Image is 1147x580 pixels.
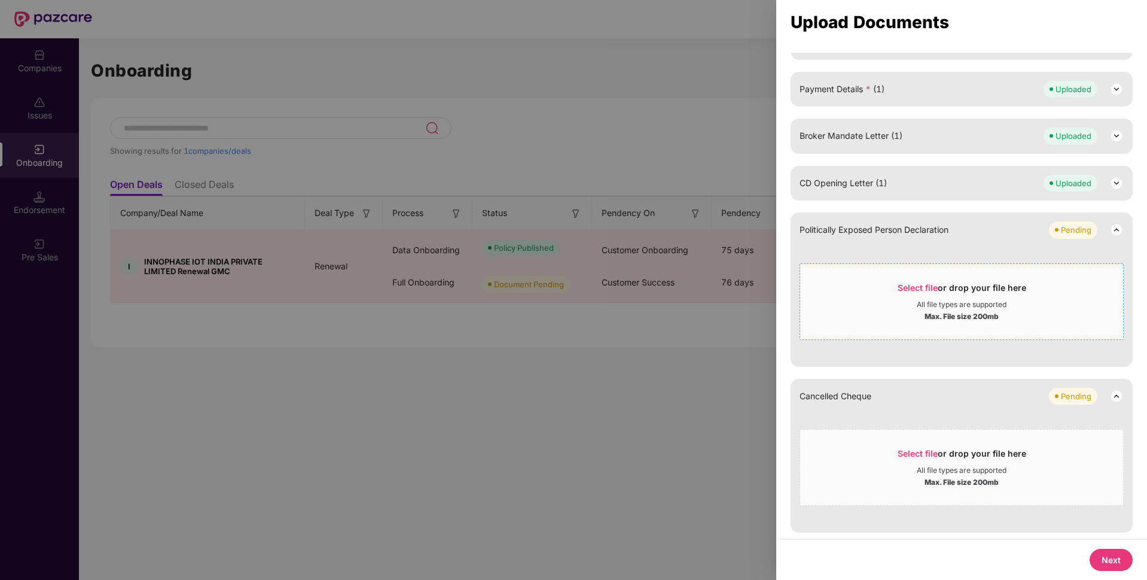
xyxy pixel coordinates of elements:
div: or drop your file here [898,282,1026,300]
img: svg+xml;base64,PHN2ZyB3aWR0aD0iMjQiIGhlaWdodD0iMjQiIHZpZXdCb3g9IjAgMCAyNCAyNCIgZmlsbD0ibm9uZSIgeG... [1109,389,1124,403]
span: Select fileor drop your file hereAll file types are supportedMax. File size 200mb [800,273,1123,330]
div: Pending [1061,390,1091,402]
div: Upload Documents [791,16,1133,29]
div: Max. File size 200mb [925,309,999,321]
div: Uploaded [1056,83,1091,95]
span: CD Opening Letter (1) [800,177,887,190]
img: svg+xml;base64,PHN2ZyB3aWR0aD0iMjQiIGhlaWdodD0iMjQiIHZpZXdCb3g9IjAgMCAyNCAyNCIgZmlsbD0ibm9uZSIgeG... [1109,223,1124,237]
div: Pending [1061,224,1091,236]
span: Select file [898,283,938,293]
div: Uploaded [1056,177,1091,189]
span: Broker Mandate Letter (1) [800,129,902,142]
div: or drop your file here [898,448,1026,466]
div: Max. File size 200mb [925,475,999,487]
span: Select file [898,448,938,458]
img: svg+xml;base64,PHN2ZyB3aWR0aD0iMjQiIGhlaWdodD0iMjQiIHZpZXdCb3g9IjAgMCAyNCAyNCIgZmlsbD0ibm9uZSIgeG... [1109,129,1124,143]
img: svg+xml;base64,PHN2ZyB3aWR0aD0iMjQiIGhlaWdodD0iMjQiIHZpZXdCb3g9IjAgMCAyNCAyNCIgZmlsbD0ibm9uZSIgeG... [1109,82,1124,96]
img: svg+xml;base64,PHN2ZyB3aWR0aD0iMjQiIGhlaWdodD0iMjQiIHZpZXdCb3g9IjAgMCAyNCAyNCIgZmlsbD0ibm9uZSIgeG... [1109,176,1124,190]
span: Select fileor drop your file hereAll file types are supportedMax. File size 200mb [800,439,1123,496]
div: All file types are supported [917,466,1006,475]
div: All file types are supported [917,300,1006,309]
span: Payment Details (1) [800,83,884,96]
span: Cancelled Cheque [800,390,871,403]
div: Uploaded [1056,130,1091,142]
span: Politically Exposed Person Declaration [800,223,948,236]
button: Next [1090,549,1133,571]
